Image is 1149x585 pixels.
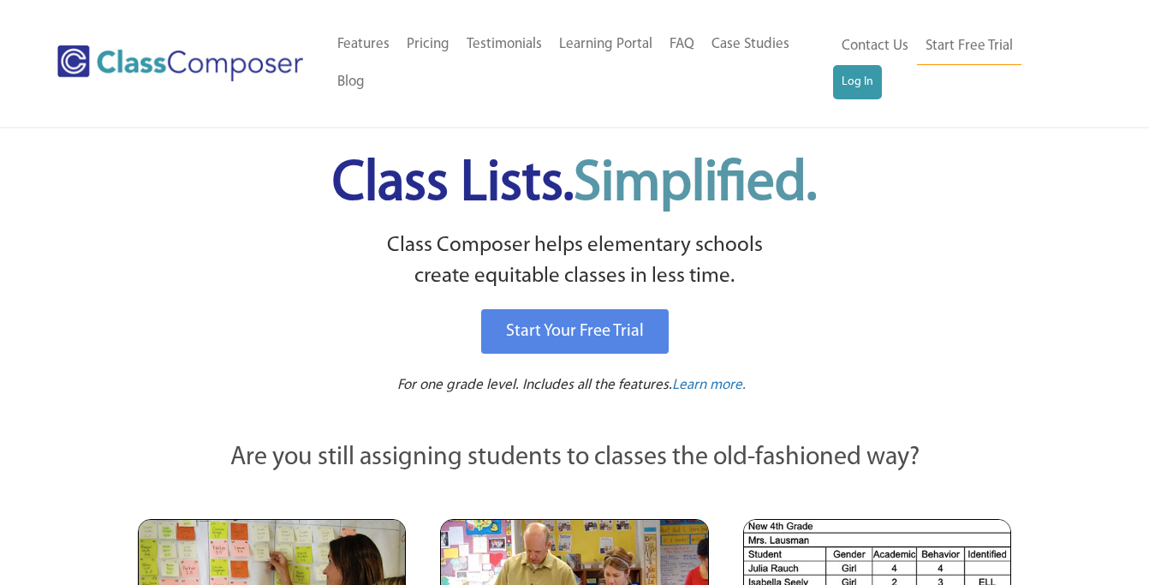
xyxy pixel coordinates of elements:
[551,26,661,63] a: Learning Portal
[57,45,303,81] img: Class Composer
[833,65,882,99] a: Log In
[672,378,746,392] span: Learn more.
[833,27,917,65] a: Contact Us
[138,439,1011,477] p: Are you still assigning students to classes the old-fashioned way?
[661,26,703,63] a: FAQ
[833,27,1079,99] nav: Header Menu
[135,230,1014,293] p: Class Composer helps elementary schools create equitable classes in less time.
[703,26,798,63] a: Case Studies
[397,378,672,392] span: For one grade level. Includes all the features.
[329,26,833,101] nav: Header Menu
[332,157,817,212] span: Class Lists.
[329,26,398,63] a: Features
[506,323,644,340] span: Start Your Free Trial
[398,26,458,63] a: Pricing
[458,26,551,63] a: Testimonials
[574,157,817,212] span: Simplified.
[329,63,373,101] a: Blog
[917,27,1021,66] a: Start Free Trial
[481,309,669,354] a: Start Your Free Trial
[672,375,746,397] a: Learn more.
